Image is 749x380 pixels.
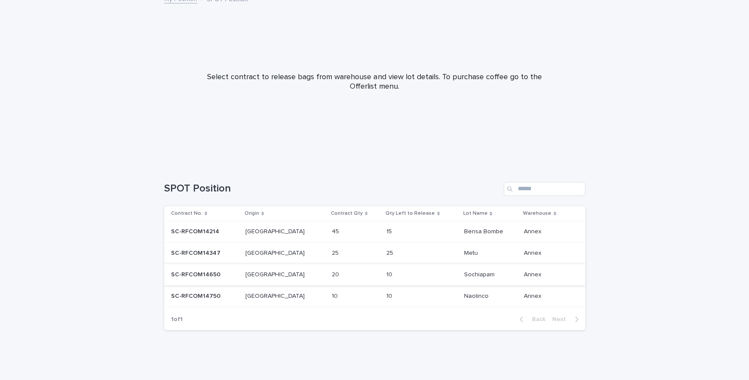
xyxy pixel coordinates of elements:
[245,291,306,300] p: [GEOGRAPHIC_DATA]
[332,269,341,278] p: 20
[464,291,490,300] p: Naolinco
[552,316,571,322] span: Next
[463,209,487,218] p: Lot Name
[332,226,341,235] p: 45
[171,248,222,257] p: SC-RFCOM14347
[332,248,340,257] p: 25
[164,285,585,307] tr: SC-RFCOM14750SC-RFCOM14750 [GEOGRAPHIC_DATA][GEOGRAPHIC_DATA] 1010 1010 NaolincoNaolinco AnnexAnnex
[464,248,479,257] p: Metu
[164,264,585,285] tr: SC-RFCOM14650SC-RFCOM14650 [GEOGRAPHIC_DATA][GEOGRAPHIC_DATA] 2020 1010 SochiapamSochiapam AnnexA...
[202,73,546,91] p: Select contract to release bags from warehouse and view lot details. To purchase coffee go to the...
[245,269,306,278] p: [GEOGRAPHIC_DATA]
[386,226,394,235] p: 15
[386,248,395,257] p: 25
[164,242,585,264] tr: SC-RFCOM14347SC-RFCOM14347 [GEOGRAPHIC_DATA][GEOGRAPHIC_DATA] 2525 2525 MetuMetu AnnexAnnex
[549,315,585,323] button: Next
[513,315,549,323] button: Back
[524,291,543,300] p: Annex
[385,209,435,218] p: Qty Left to Release
[524,269,543,278] p: Annex
[386,291,394,300] p: 10
[245,226,306,235] p: [GEOGRAPHIC_DATA]
[164,309,190,330] p: 1 of 1
[171,209,202,218] p: Contract No.
[245,209,259,218] p: Origin
[331,209,363,218] p: Contract Qty
[524,226,543,235] p: Annex
[171,269,222,278] p: SC-RFCOM14650
[527,316,545,322] span: Back
[524,248,543,257] p: Annex
[523,209,551,218] p: Warehouse
[386,269,394,278] p: 10
[332,291,339,300] p: 10
[464,269,496,278] p: Sochiapam
[164,221,585,243] tr: SC-RFCOM14214SC-RFCOM14214 [GEOGRAPHIC_DATA][GEOGRAPHIC_DATA] 4545 1515 Bensa BombeBensa Bombe An...
[245,248,306,257] p: [GEOGRAPHIC_DATA]
[504,182,585,196] input: Search
[171,226,221,235] p: SC-RFCOM14214
[464,226,504,235] p: Bensa Bombe
[171,291,222,300] p: SC-RFCOM14750
[164,182,500,195] h1: SPOT Position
